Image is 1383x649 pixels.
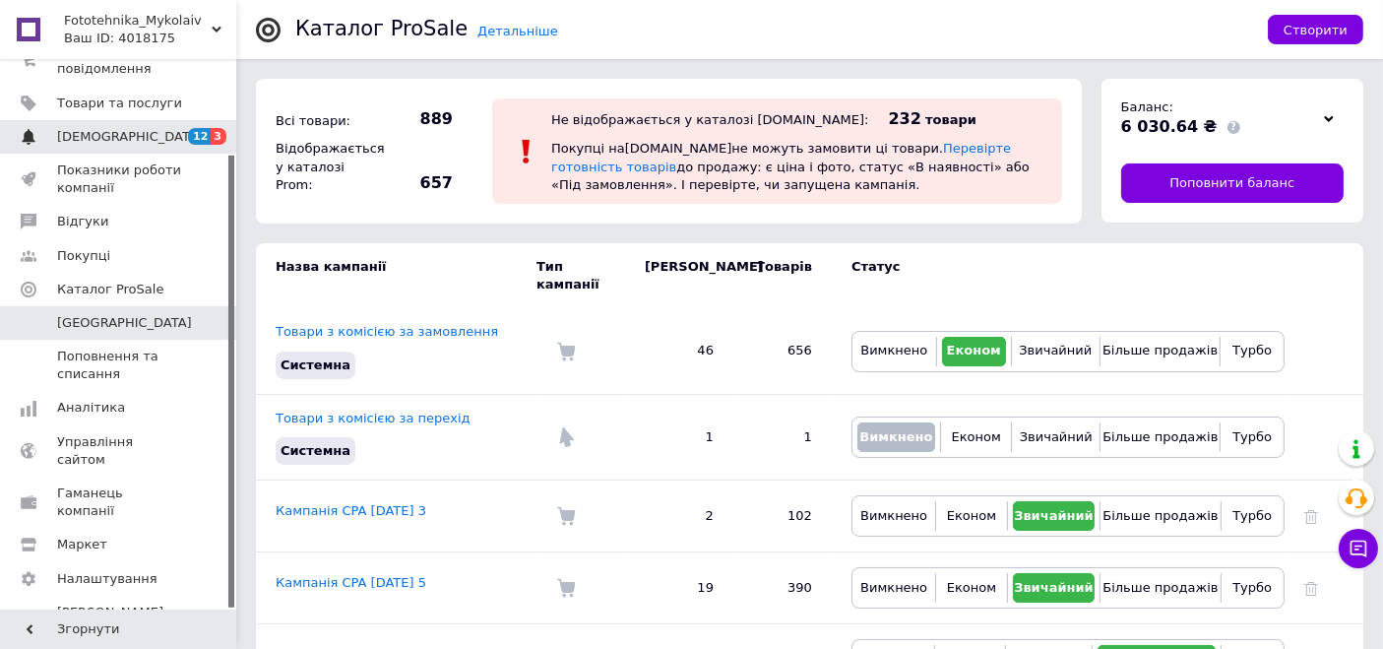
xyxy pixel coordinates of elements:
span: Більше продажів [1102,429,1218,444]
button: Більше продажів [1105,337,1215,366]
img: Комісія за перехід [556,427,576,447]
span: Більше продажів [1102,580,1218,595]
span: 6 030.64 ₴ [1121,117,1218,136]
button: Економ [942,337,1006,366]
button: Турбо [1226,422,1279,452]
button: Звичайний [1017,337,1095,366]
span: Створити [1284,23,1348,37]
span: Турбо [1232,429,1272,444]
span: Аналітика [57,399,125,417]
span: Вимкнено [860,508,927,523]
span: Звичайний [1014,508,1094,523]
span: Покупці [57,247,110,265]
span: 3 [211,128,226,145]
span: Покупці на [DOMAIN_NAME] не можуть замовити ці товари. до продажу: є ціна і фото, статус «В наявн... [551,141,1030,191]
div: Не відображається у каталозі [DOMAIN_NAME]: [551,112,869,127]
td: 102 [733,481,832,552]
span: Більше продажів [1102,508,1218,523]
span: Налаштування [57,570,157,588]
span: Вимкнено [860,343,927,357]
td: 46 [625,308,733,394]
img: Комісія за замовлення [556,342,576,361]
td: Тип кампанії [536,243,625,308]
button: Звичайний [1017,422,1095,452]
span: Гаманець компанії [57,485,182,520]
button: Турбо [1226,337,1279,366]
button: Економ [941,573,1001,603]
button: Створити [1268,15,1363,44]
button: Вимкнено [857,422,935,452]
span: Більше продажів [1102,343,1218,357]
span: Вимкнено [860,580,927,595]
span: Каталог ProSale [57,281,163,298]
td: 656 [733,308,832,394]
button: Вимкнено [857,337,931,366]
button: Більше продажів [1105,422,1215,452]
td: 2 [625,481,733,552]
span: Звичайний [1020,429,1093,444]
span: Замовлення та повідомлення [57,42,182,78]
span: Турбо [1232,508,1272,523]
a: Кампанія CPA [DATE] 3 [276,503,426,518]
td: [PERSON_NAME] [625,243,733,308]
span: Економ [947,508,996,523]
span: Вимкнено [859,429,932,444]
span: Показники роботи компанії [57,162,182,197]
span: 889 [384,108,453,130]
a: Видалити [1304,580,1318,595]
span: 232 [889,109,921,128]
a: Кампанія CPA [DATE] 5 [276,575,426,590]
img: :exclamation: [512,137,541,166]
span: Звичайний [1019,343,1092,357]
a: Товари з комісією за перехід [276,411,471,425]
span: Управління сайтом [57,433,182,469]
img: Комісія за замовлення [556,578,576,598]
div: Всі товари: [271,107,379,135]
span: Турбо [1232,343,1272,357]
button: Турбо [1226,501,1279,531]
button: Чат з покупцем [1339,529,1378,568]
button: Більше продажів [1105,573,1215,603]
span: 12 [188,128,211,145]
a: Видалити [1304,508,1318,523]
span: [DEMOGRAPHIC_DATA] [57,128,203,146]
span: Системна [281,443,350,458]
span: Економ [947,580,996,595]
div: Відображається у каталозі Prom: [271,135,379,199]
td: Назва кампанії [256,243,536,308]
span: [GEOGRAPHIC_DATA] [57,314,192,332]
span: Маркет [57,536,107,553]
span: 657 [384,172,453,194]
span: Системна [281,357,350,372]
a: Товари з комісією за замовлення [276,324,498,339]
span: товари [925,112,976,127]
span: Економ [947,343,1001,357]
div: Каталог ProSale [295,19,468,39]
button: Звичайний [1013,501,1096,531]
div: Ваш ID: 4018175 [64,30,236,47]
span: Поповнення та списання [57,348,182,383]
img: Комісія за замовлення [556,506,576,526]
span: Товари та послуги [57,95,182,112]
span: Баланс: [1121,99,1173,114]
td: 1 [733,394,832,480]
span: Турбо [1232,580,1272,595]
td: 390 [733,552,832,624]
td: 1 [625,394,733,480]
a: Детальніше [477,24,558,38]
td: Статус [832,243,1285,308]
td: Товарів [733,243,832,308]
button: Більше продажів [1105,501,1215,531]
a: Перевірте готовність товарів [551,141,1011,173]
td: 19 [625,552,733,624]
span: Fototehnika_Mykolaiv [64,12,212,30]
button: Вимкнено [857,573,930,603]
button: Вимкнено [857,501,930,531]
span: Економ [952,429,1001,444]
button: Звичайний [1013,573,1096,603]
a: Поповнити баланс [1121,163,1344,203]
span: Звичайний [1014,580,1094,595]
button: Економ [941,501,1001,531]
button: Турбо [1226,573,1279,603]
span: Поповнити баланс [1169,174,1294,192]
